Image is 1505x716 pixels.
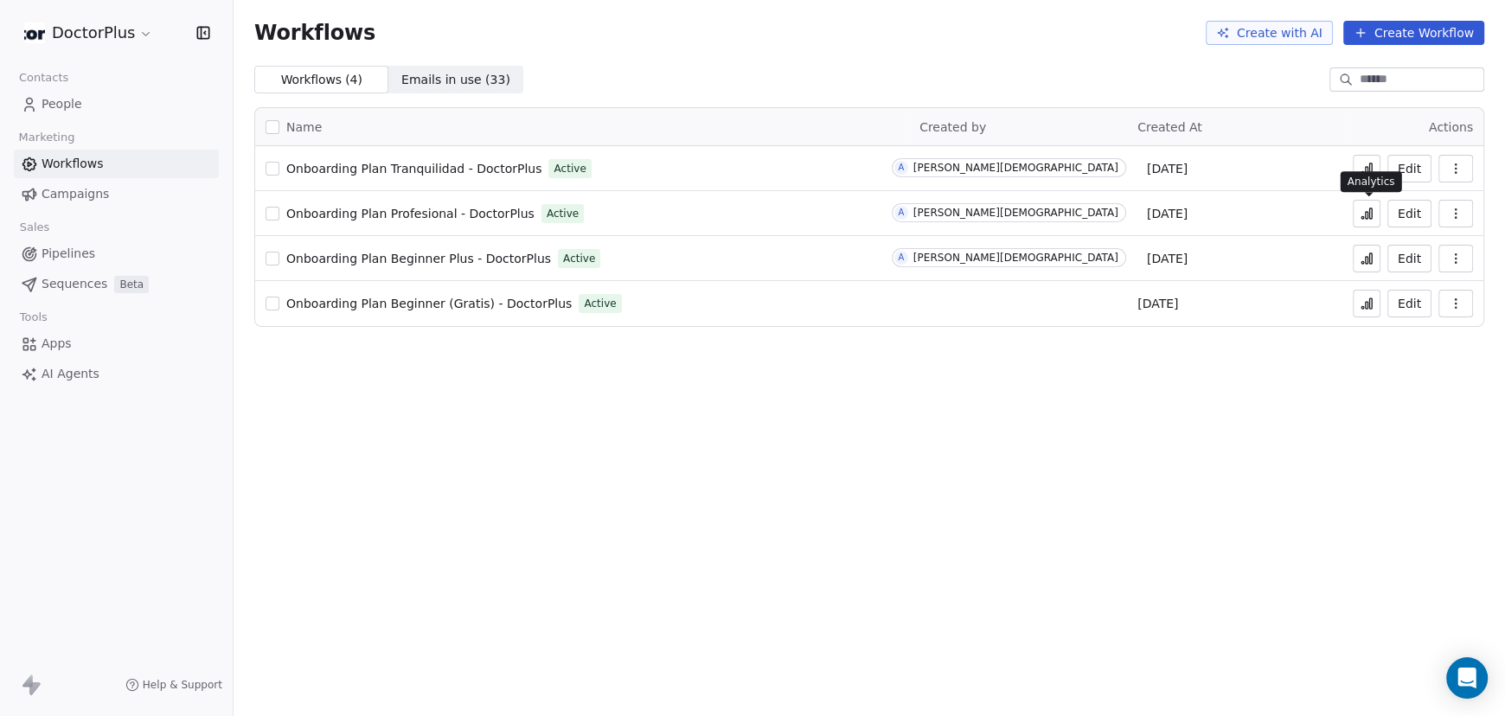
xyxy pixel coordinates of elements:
span: Onboarding Plan Tranquilidad - DoctorPlus [286,162,541,176]
span: Onboarding Plan Beginner Plus - DoctorPlus [286,252,551,265]
img: logo-Doctor-Plus.jpg [24,22,45,43]
div: A [898,206,904,220]
span: Campaigns [42,185,109,203]
a: Workflows [14,150,219,178]
a: SequencesBeta [14,270,219,298]
span: Created At [1137,120,1202,134]
span: People [42,95,82,113]
span: Onboarding Plan Beginner (Gratis) - DoctorPlus [286,297,572,310]
span: [DATE] [1147,160,1188,177]
span: [DATE] [1147,250,1188,267]
div: A [898,161,904,175]
button: Create with AI [1206,21,1333,45]
span: Active [554,161,586,176]
a: People [14,90,219,118]
div: [PERSON_NAME][DEMOGRAPHIC_DATA] [913,162,1118,174]
span: Help & Support [143,678,222,692]
a: Apps [14,329,219,358]
span: DoctorPlus [52,22,135,44]
button: DoctorPlus [21,18,157,48]
button: Create Workflow [1343,21,1484,45]
button: Edit [1387,245,1431,272]
span: Beta [114,276,149,293]
div: Open Intercom Messenger [1446,657,1488,699]
span: Name [286,118,322,137]
div: [PERSON_NAME][DEMOGRAPHIC_DATA] [913,252,1118,264]
span: Created by [919,120,986,134]
button: Edit [1387,200,1431,227]
button: Edit [1387,155,1431,182]
div: [PERSON_NAME][DEMOGRAPHIC_DATA] [913,207,1118,219]
span: [DATE] [1137,295,1178,312]
span: Emails in use ( 33 ) [401,71,510,89]
span: [DATE] [1147,205,1188,222]
span: AI Agents [42,365,99,383]
span: Sequences [42,275,107,293]
a: Onboarding Plan Tranquilidad - DoctorPlus [286,160,541,177]
a: Pipelines [14,240,219,268]
span: Contacts [11,65,76,91]
span: Marketing [11,125,82,150]
span: Apps [42,335,72,353]
a: Help & Support [125,678,222,692]
a: Onboarding Plan Beginner (Gratis) - DoctorPlus [286,295,572,312]
a: Onboarding Plan Profesional - DoctorPlus [286,205,535,222]
span: Active [584,296,616,311]
button: Edit [1387,290,1431,317]
span: Tools [12,304,54,330]
span: Pipelines [42,245,95,263]
span: Active [563,251,595,266]
span: Onboarding Plan Profesional - DoctorPlus [286,207,535,221]
span: Active [547,206,579,221]
p: Analytics [1348,175,1395,189]
div: A [898,251,904,265]
a: Campaigns [14,180,219,208]
span: Workflows [254,21,375,45]
a: AI Agents [14,360,219,388]
span: Actions [1429,120,1473,134]
span: Sales [12,214,57,240]
span: Workflows [42,155,104,173]
a: Onboarding Plan Beginner Plus - DoctorPlus [286,250,551,267]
